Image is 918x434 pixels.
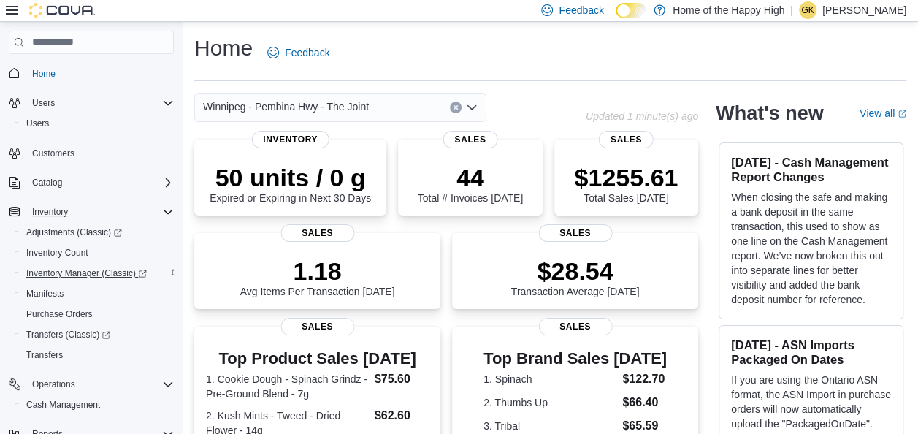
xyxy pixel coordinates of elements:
input: Dark Mode [616,3,646,18]
span: Cash Management [26,399,100,411]
a: Feedback [261,38,335,67]
a: Inventory Manager (Classic) [20,264,153,282]
button: Home [3,63,180,84]
p: When closing the safe and making a bank deposit in the same transaction, this used to show as one... [731,190,891,307]
button: Users [3,93,180,113]
a: Inventory Count [20,244,94,262]
p: Updated 1 minute(s) ago [586,110,698,122]
span: Sales [280,318,354,335]
button: Clear input [450,102,462,113]
span: Sales [280,224,354,242]
a: Transfers [20,346,69,364]
span: Sales [599,131,654,148]
span: Inventory Manager (Classic) [20,264,174,282]
div: Transaction Average [DATE] [511,256,640,297]
dd: $122.70 [622,370,667,388]
button: Purchase Orders [15,304,180,324]
dt: 1. Spinach [483,372,616,387]
span: Adjustments (Classic) [26,226,122,238]
span: Winnipeg - Pembina Hwy - The Joint [203,98,369,115]
span: Inventory [32,206,68,218]
span: Users [26,94,174,112]
span: Adjustments (Classic) [20,224,174,241]
span: Manifests [26,288,64,300]
span: Inventory [26,203,174,221]
a: Adjustments (Classic) [15,222,180,243]
span: Cash Management [20,396,174,414]
span: GK [801,1,814,19]
button: Operations [26,376,81,393]
span: Transfers (Classic) [26,329,110,340]
span: Inventory Count [26,247,88,259]
h3: [DATE] - ASN Imports Packaged On Dates [731,338,891,367]
h1: Home [194,34,253,63]
span: Transfers [26,349,63,361]
a: Purchase Orders [20,305,99,323]
p: $28.54 [511,256,640,286]
img: Cova [29,3,95,18]
button: Inventory Count [15,243,180,263]
p: If you are using the Ontario ASN format, the ASN Import in purchase orders will now automatically... [731,373,891,431]
button: Customers [3,142,180,164]
span: Users [20,115,174,132]
span: Inventory Manager (Classic) [26,267,147,279]
button: Inventory [3,202,180,222]
span: Transfers [20,346,174,364]
div: Total # Invoices [DATE] [418,163,523,204]
p: $1255.61 [574,163,678,192]
span: Sales [443,131,497,148]
h2: What's new [716,102,823,125]
svg: External link [898,110,906,118]
a: Users [20,115,55,132]
span: Home [26,64,174,83]
span: Manifests [20,285,174,302]
p: | [790,1,793,19]
span: Home [32,68,56,80]
span: Sales [538,318,612,335]
span: Inventory Count [20,244,174,262]
button: Catalog [3,172,180,193]
dt: 2. Thumbs Up [483,395,616,410]
a: Inventory Manager (Classic) [15,263,180,283]
a: Cash Management [20,396,106,414]
dd: $75.60 [375,370,429,388]
div: Gaganpreet Kaur [799,1,816,19]
button: Open list of options [466,102,478,113]
h3: [DATE] - Cash Management Report Changes [731,155,891,184]
p: [PERSON_NAME] [822,1,906,19]
button: Transfers [15,345,180,365]
span: Purchase Orders [26,308,93,320]
span: Users [26,118,49,129]
button: Inventory [26,203,74,221]
span: Inventory [251,131,329,148]
div: Total Sales [DATE] [574,163,678,204]
p: 44 [418,163,523,192]
p: Home of the Happy High [673,1,784,19]
p: 50 units / 0 g [210,163,371,192]
span: Customers [26,144,174,162]
span: Catalog [32,177,62,189]
h3: Top Brand Sales [DATE] [483,350,667,368]
div: Avg Items Per Transaction [DATE] [240,256,395,297]
span: Feedback [559,3,603,18]
dt: 3. Tribal [483,419,616,433]
button: Users [26,94,61,112]
span: Feedback [285,45,329,60]
a: Customers [26,145,80,162]
div: Expired or Expiring in Next 30 Days [210,163,371,204]
a: Adjustments (Classic) [20,224,128,241]
span: Catalog [26,174,174,191]
button: Cash Management [15,395,180,415]
span: Transfers (Classic) [20,326,174,343]
a: View allExternal link [860,107,906,119]
a: Manifests [20,285,69,302]
dd: $66.40 [622,394,667,411]
a: Transfers (Classic) [20,326,116,343]
a: Home [26,65,61,83]
h3: Top Product Sales [DATE] [206,350,429,368]
a: Transfers (Classic) [15,324,180,345]
button: Users [15,113,180,134]
button: Catalog [26,174,68,191]
p: 1.18 [240,256,395,286]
